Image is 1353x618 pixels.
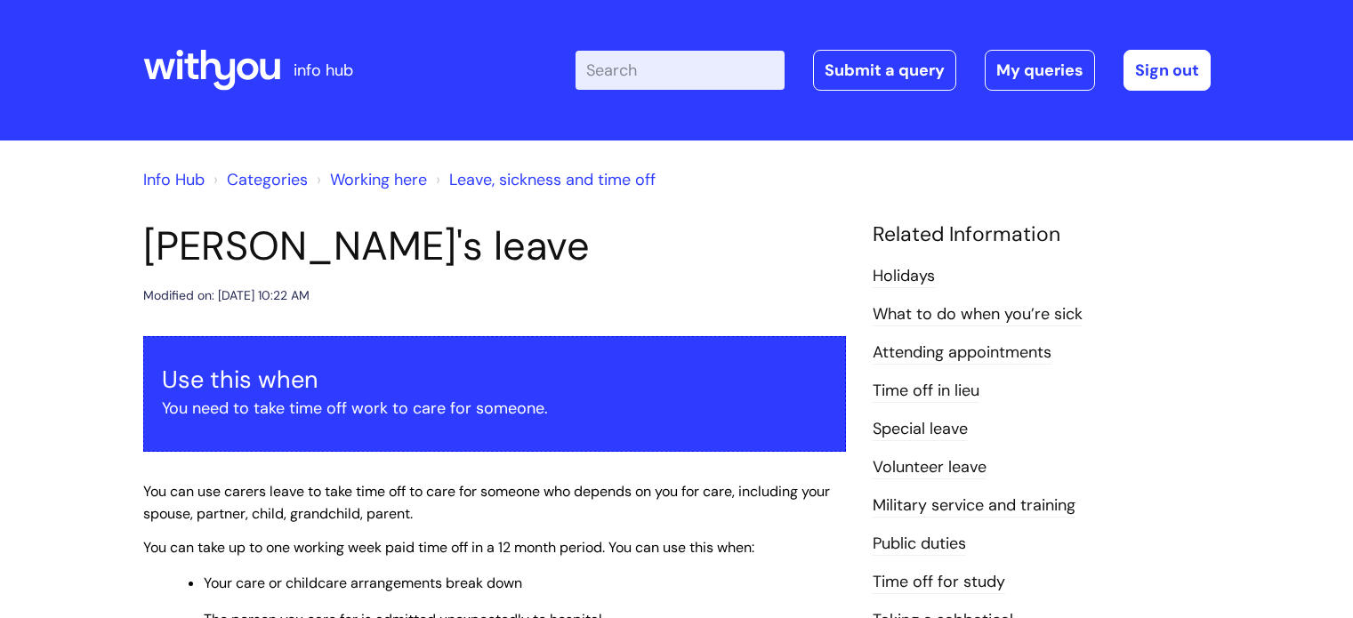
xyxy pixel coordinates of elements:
[143,538,754,557] span: You can take up to one working week paid time off in a 12 month period. You can use this when:
[162,365,827,394] h3: Use this when
[873,341,1051,365] a: Attending appointments
[143,222,846,270] h1: [PERSON_NAME]'s leave
[1123,50,1211,91] a: Sign out
[330,169,427,190] a: Working here
[873,571,1005,594] a: Time off for study
[143,482,830,523] span: You can use carers leave to take time off to care for someone who depends on you for care, includ...
[873,265,935,288] a: Holidays
[143,285,310,307] div: Modified on: [DATE] 10:22 AM
[873,456,987,479] a: Volunteer leave
[209,165,308,194] li: Solution home
[449,169,656,190] a: Leave, sickness and time off
[813,50,956,91] a: Submit a query
[873,303,1083,326] a: What to do when you’re sick
[873,418,968,441] a: Special leave
[576,51,785,90] input: Search
[873,533,966,556] a: Public duties
[143,169,205,190] a: Info Hub
[227,169,308,190] a: Categories
[576,50,1211,91] div: | -
[873,222,1211,247] h4: Related Information
[162,394,827,422] p: You need to take time off work to care for someone.
[873,380,979,403] a: Time off in lieu
[312,165,427,194] li: Working here
[294,56,353,84] p: info hub
[204,574,522,592] span: Your care or childcare arrangements break down
[985,50,1095,91] a: My queries
[873,494,1075,518] a: Military service and training
[431,165,656,194] li: Leave, sickness and time off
